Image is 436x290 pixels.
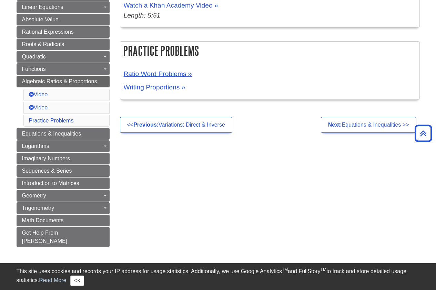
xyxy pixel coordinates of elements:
[22,205,54,211] span: Trigonometry
[70,276,84,286] button: Close
[17,76,110,87] a: Algebraic Ratios & Proportions
[17,190,110,202] a: Geometry
[22,155,70,161] span: Imaginary Numbers
[124,12,161,19] em: Length: 5:51
[120,117,232,133] a: <<Previous:Variations: Direct & Inverse
[22,17,59,22] span: Absolute Value
[17,128,110,140] a: Equations & Inequalities
[124,70,192,77] a: Ratio Word Problems »
[17,63,110,75] a: Functions
[29,92,48,97] a: Video
[22,193,46,198] span: Geometry
[17,178,110,189] a: Introduction to Matrices
[17,140,110,152] a: Logarithms
[17,1,110,13] a: Linear Equations
[412,129,434,138] a: Back to Top
[39,277,66,283] a: Read More
[29,118,74,123] a: Practice Problems
[124,2,218,9] a: Watch a Khan Academy Video »
[17,215,110,226] a: Math Documents
[17,267,420,286] div: This site uses cookies and records your IP address for usage statistics. Additionally, we use Goo...
[321,267,326,272] sup: TM
[22,29,74,35] span: Rational Expressions
[17,202,110,214] a: Trigonometry
[22,41,64,47] span: Roots & Radicals
[22,54,46,60] span: Quadratic
[22,4,63,10] span: Linear Equations
[22,217,64,223] span: Math Documents
[17,14,110,25] a: Absolute Value
[120,42,419,60] h2: Practice Problems
[22,66,46,72] span: Functions
[17,26,110,38] a: Rational Expressions
[17,165,110,177] a: Sequences & Series
[282,267,288,272] sup: TM
[29,105,48,110] a: Video
[17,51,110,63] a: Quadratic
[22,78,97,84] span: Algebraic Ratios & Proportions
[321,117,416,133] a: Next:Equations & Inequalities >>
[17,153,110,164] a: Imaginary Numbers
[133,122,159,128] strong: Previous:
[124,84,185,91] a: Writing Proportions »
[22,180,79,186] span: Introduction to Matrices
[22,230,68,244] span: Get Help From [PERSON_NAME]
[17,227,110,247] a: Get Help From [PERSON_NAME]
[22,131,81,137] span: Equations & Inequalities
[328,122,342,128] strong: Next:
[22,143,49,149] span: Logarithms
[22,168,72,174] span: Sequences & Series
[17,39,110,50] a: Roots & Radicals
